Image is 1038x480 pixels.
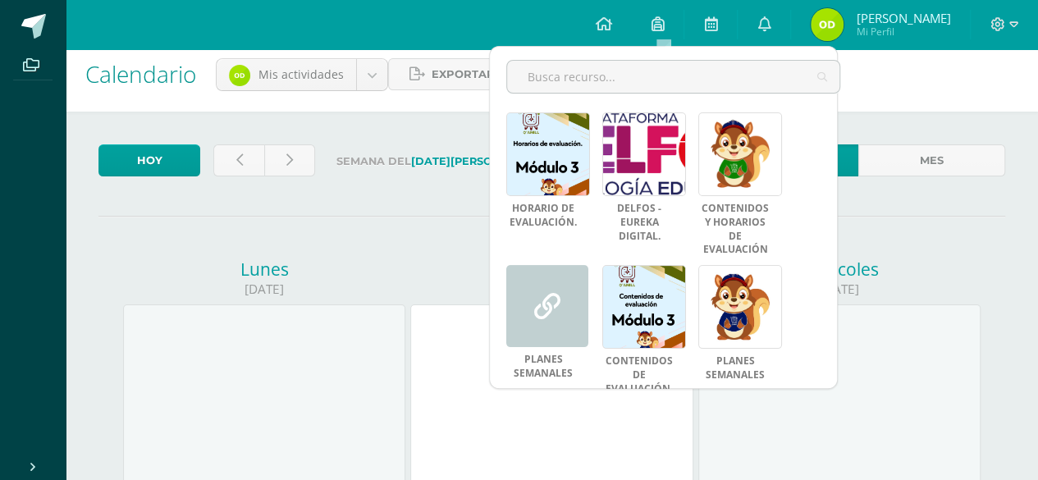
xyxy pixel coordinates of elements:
span: Mis actividades [258,66,344,82]
span: Calendario [85,58,196,89]
a: Mis actividades [217,59,387,90]
img: 61058440265ead5dc844289a61c69cf1.png [229,65,250,86]
a: PLANES SEMANALES [506,353,580,381]
strong: [DATE][PERSON_NAME] [411,155,543,167]
a: Mes [858,144,1005,176]
a: CONTENIDOS Y HORARIOS DE EVALUACIÓN [698,202,772,257]
label: Semana del al [328,144,698,178]
div: Martes [410,258,693,281]
span: Mi Perfil [856,25,950,39]
span: [PERSON_NAME] [856,10,950,26]
a: Horario de evaluación. [506,202,580,230]
div: [DATE] [123,281,405,298]
a: PLANES SEMANALES [698,354,772,382]
a: Delfos - Eureka Digital. [602,202,676,243]
img: d49d2e815d724214fc35edc8b396f55b.png [811,8,844,41]
span: Exportar calendario [432,59,574,89]
a: Contenidos de evaluación. [602,354,676,395]
a: Exportar calendario [388,58,596,90]
a: Hoy [98,144,200,176]
div: [DATE] [410,281,693,298]
div: Lunes [123,258,405,281]
input: Busca recurso... [507,61,839,93]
